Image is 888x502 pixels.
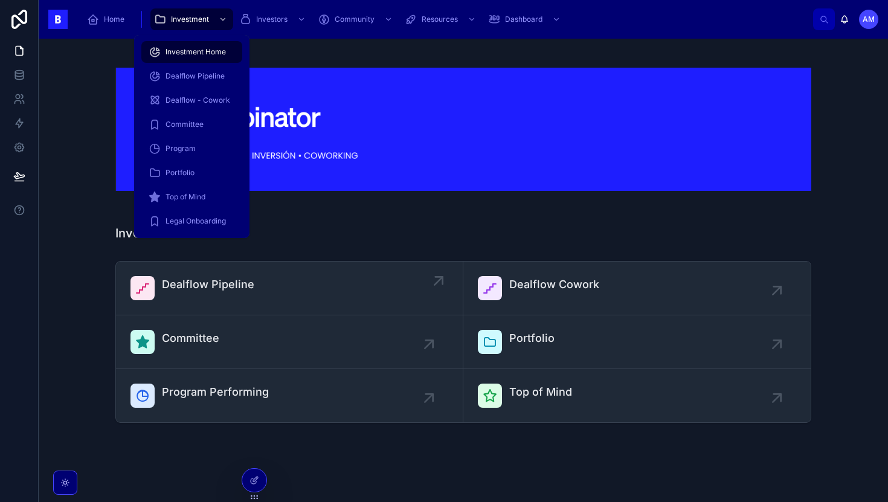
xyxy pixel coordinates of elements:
[509,330,555,347] span: Portfolio
[166,71,225,81] span: Dealflow Pipeline
[104,14,124,24] span: Home
[256,14,288,24] span: Investors
[509,276,599,293] span: Dealflow Cowork
[116,315,463,369] a: Committee
[162,384,269,401] span: Program Performing
[335,14,375,24] span: Community
[463,315,811,369] a: Portfolio
[484,8,567,30] a: Dashboard
[505,14,542,24] span: Dashboard
[463,369,811,422] a: Top of Mind
[141,41,242,63] a: Investment Home
[83,8,133,30] a: Home
[48,10,68,29] img: App logo
[77,6,813,33] div: scrollable content
[422,14,458,24] span: Resources
[141,89,242,111] a: Dealflow - Cowork
[166,192,205,202] span: Top of Mind
[162,276,254,293] span: Dealflow Pipeline
[116,369,463,422] a: Program Performing
[863,14,875,24] span: AM
[166,95,230,105] span: Dealflow - Cowork
[141,138,242,159] a: Program
[166,216,226,226] span: Legal Onboarding
[115,225,181,242] h1: Investment
[463,262,811,315] a: Dealflow Cowork
[171,14,209,24] span: Investment
[141,186,242,208] a: Top of Mind
[166,120,204,129] span: Committee
[314,8,399,30] a: Community
[150,8,233,30] a: Investment
[141,114,242,135] a: Committee
[141,162,242,184] a: Portfolio
[166,168,195,178] span: Portfolio
[141,210,242,232] a: Legal Onboarding
[162,330,219,347] span: Committee
[116,262,463,315] a: Dealflow Pipeline
[166,47,226,57] span: Investment Home
[141,65,242,87] a: Dealflow Pipeline
[509,384,572,401] span: Top of Mind
[166,144,196,153] span: Program
[401,8,482,30] a: Resources
[236,8,312,30] a: Investors
[115,68,811,191] img: 18590-Captura-de-Pantalla-2024-03-07-a-las-17.49.44.png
